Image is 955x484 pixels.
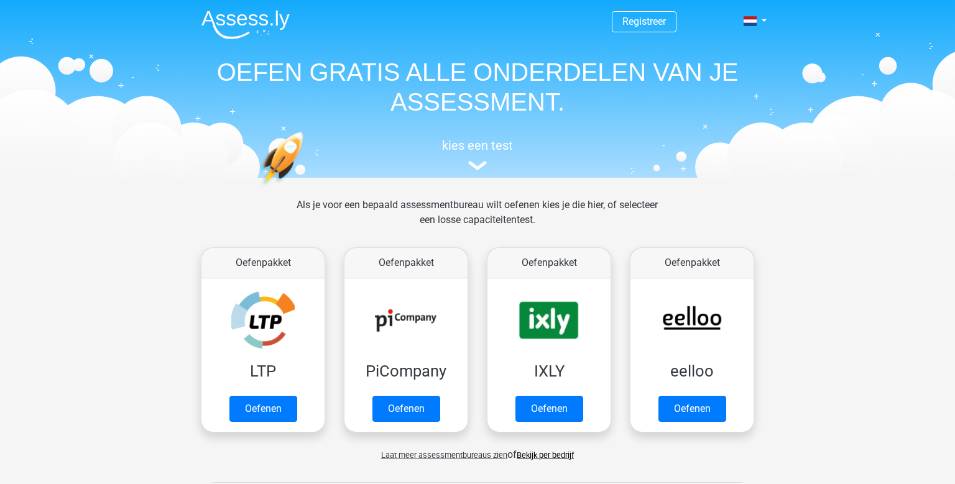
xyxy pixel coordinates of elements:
img: Assessly [201,10,290,39]
a: kies een test [191,138,764,171]
a: Bekijk per bedrijf [517,450,574,460]
h5: kies een test [191,138,764,153]
a: Oefenen [229,396,297,422]
div: of [191,437,764,462]
a: Oefenen [515,396,583,422]
a: Oefenen [658,396,726,422]
span: Laat meer assessmentbureaus zien [381,450,507,460]
div: Als je voor een bepaald assessmentbureau wilt oefenen kies je die hier, of selecteer een losse ca... [287,198,668,242]
h1: OEFEN GRATIS ALLE ONDERDELEN VAN JE ASSESSMENT. [191,57,764,117]
img: assessment [468,161,487,170]
a: Registreer [622,16,666,27]
a: Oefenen [372,396,440,422]
img: oefenen [260,132,351,244]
